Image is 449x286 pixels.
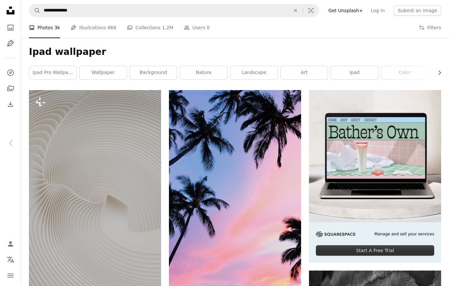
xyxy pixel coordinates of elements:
button: Search Unsplash [29,4,40,17]
a: Illustrations 868 [71,17,116,38]
a: Log in / Sign up [4,237,17,250]
button: Submit an image [394,5,441,16]
a: Illustrations [4,37,17,50]
a: art [281,66,328,79]
a: a white circular object with a white background [29,186,161,192]
a: Get Unsplash+ [324,5,367,16]
a: wallpaper [80,66,127,79]
a: Collections [4,82,17,95]
img: file-1705255347840-230a6ab5bca9image [316,231,355,237]
button: Filters [419,17,441,38]
a: Manage and sell your servicesStart A Free Trial [309,90,441,263]
span: 868 [107,24,116,31]
a: Photos [4,21,17,34]
a: Collections 1.2M [127,17,173,38]
a: Explore [4,66,17,79]
span: 0 [207,24,210,31]
button: Menu [4,269,17,282]
button: Language [4,253,17,266]
form: Find visuals sitewide [29,4,319,17]
a: ipad pro wallpaper [29,66,76,79]
a: Log in [367,5,389,16]
a: color [381,66,428,79]
a: Users 0 [184,17,210,38]
h1: Ipad wallpaper [29,46,441,58]
a: Next [426,111,449,175]
a: landscape [230,66,277,79]
span: Manage and sell your services [374,231,434,237]
button: Clear [288,4,303,17]
button: Visual search [303,4,319,17]
a: ipad [331,66,378,79]
span: 1.2M [162,24,173,31]
a: background [130,66,177,79]
img: file-1707883121023-8e3502977149image [309,90,441,222]
div: Start A Free Trial [316,245,434,256]
button: scroll list to the right [434,66,441,79]
a: low-angle photography coconut trees during golden hour [169,186,301,192]
a: nature [180,66,227,79]
a: Download History [4,98,17,111]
